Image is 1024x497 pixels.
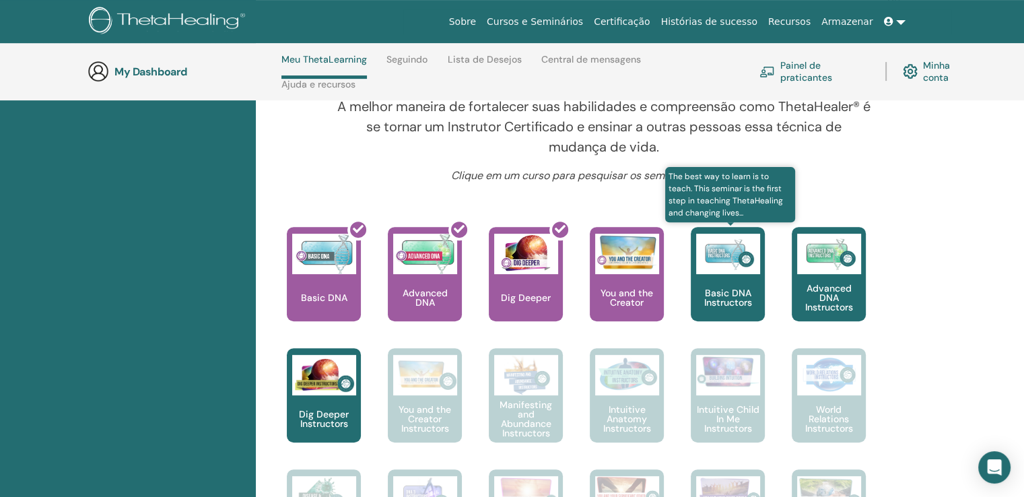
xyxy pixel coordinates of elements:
[489,227,563,348] a: Dig Deeper Dig Deeper
[978,451,1011,484] div: Open Intercom Messenger
[656,9,763,34] a: Histórias de sucesso
[588,9,655,34] a: Certificação
[393,234,457,274] img: Advanced DNA
[393,355,457,395] img: You and the Creator Instructors
[696,234,760,274] img: Basic DNA Instructors
[336,168,872,184] p: Clique em um curso para pesquisar os seminários disponíveis
[388,227,462,348] a: Advanced DNA Advanced DNA
[763,9,816,34] a: Recursos
[903,61,918,82] img: cog.svg
[595,355,659,395] img: Intuitive Anatomy Instructors
[797,355,861,395] img: World Relations Instructors
[665,167,795,222] span: The best way to learn is to teach. This seminar is the first step in teaching ThetaHealing and ch...
[388,348,462,469] a: You and the Creator Instructors You and the Creator Instructors
[691,405,765,433] p: Intuitive Child In Me Instructors
[590,348,664,469] a: Intuitive Anatomy Instructors Intuitive Anatomy Instructors
[792,348,866,469] a: World Relations Instructors World Relations Instructors
[287,409,361,428] p: Dig Deeper Instructors
[759,66,775,77] img: chalkboard-teacher.svg
[691,288,765,307] p: Basic DNA Instructors
[88,61,109,82] img: generic-user-icon.jpg
[287,348,361,469] a: Dig Deeper Instructors Dig Deeper Instructors
[388,405,462,433] p: You and the Creator Instructors
[541,54,641,75] a: Central de mensagens
[792,284,866,312] p: Advanced DNA Instructors
[903,57,975,86] a: Minha conta
[797,234,861,274] img: Advanced DNA Instructors
[691,227,765,348] a: The best way to learn is to teach. This seminar is the first step in teaching ThetaHealing and ch...
[281,79,355,100] a: Ajuda e recursos
[114,65,249,78] h3: My Dashboard
[386,54,428,75] a: Seguindo
[691,348,765,469] a: Intuitive Child In Me Instructors Intuitive Child In Me Instructors
[759,57,869,86] a: Painel de praticantes
[792,405,866,433] p: World Relations Instructors
[336,96,872,157] p: A melhor maneira de fortalecer suas habilidades e compreensão como ThetaHealer® é se tornar um In...
[496,293,556,302] p: Dig Deeper
[489,348,563,469] a: Manifesting and Abundance Instructors Manifesting and Abundance Instructors
[590,405,664,433] p: Intuitive Anatomy Instructors
[494,234,558,274] img: Dig Deeper
[292,355,356,395] img: Dig Deeper Instructors
[281,54,367,79] a: Meu ThetaLearning
[292,234,356,274] img: Basic DNA
[448,54,522,75] a: Lista de Desejos
[816,9,878,34] a: Armazenar
[595,234,659,271] img: You and the Creator
[489,400,563,438] p: Manifesting and Abundance Instructors
[89,7,250,37] img: logo.png
[481,9,588,34] a: Cursos e Seminários
[590,227,664,348] a: You and the Creator You and the Creator
[792,227,866,348] a: Advanced DNA Instructors Advanced DNA Instructors
[287,227,361,348] a: Basic DNA Basic DNA
[494,355,558,395] img: Manifesting and Abundance Instructors
[388,288,462,307] p: Advanced DNA
[696,355,760,388] img: Intuitive Child In Me Instructors
[444,9,481,34] a: Sobre
[590,288,664,307] p: You and the Creator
